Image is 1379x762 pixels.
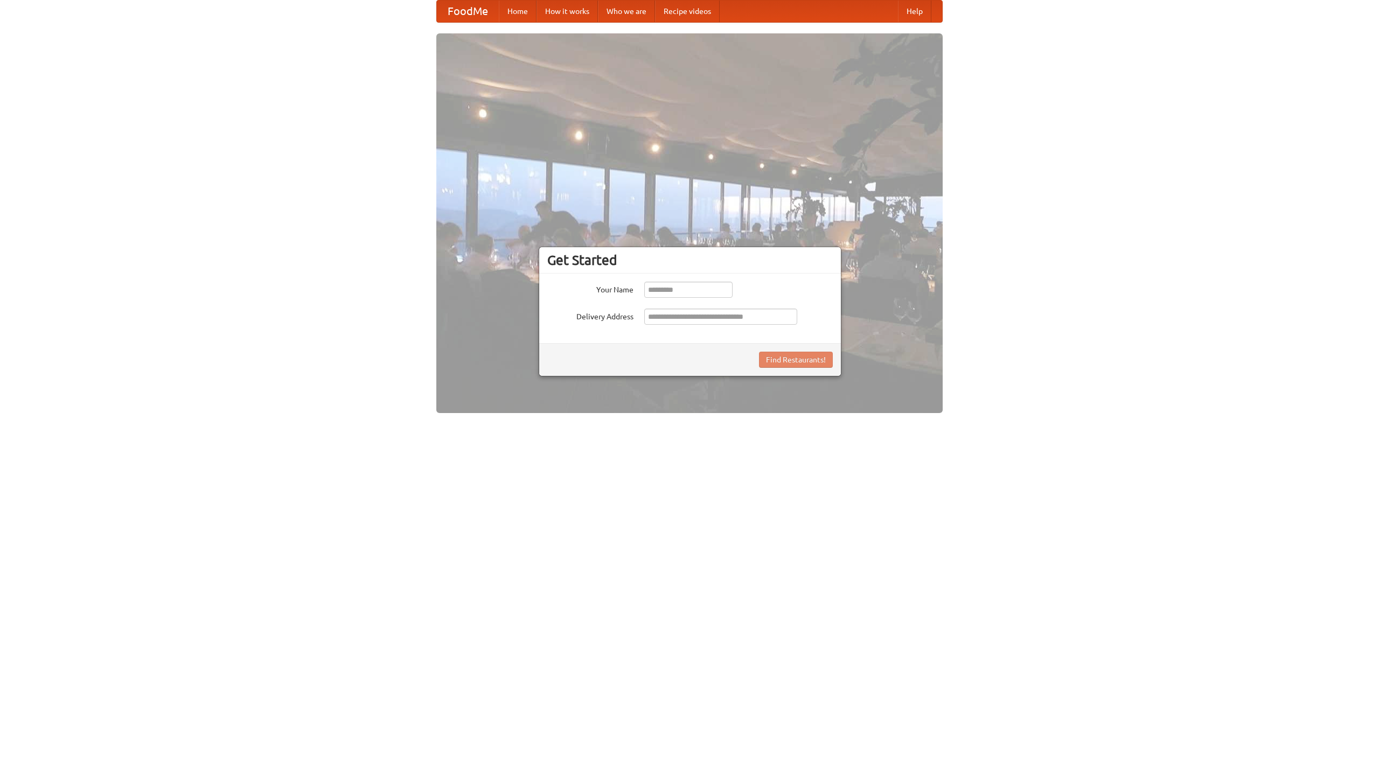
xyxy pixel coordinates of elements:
a: Home [499,1,537,22]
h3: Get Started [547,252,833,268]
button: Find Restaurants! [759,352,833,368]
a: How it works [537,1,598,22]
a: Help [898,1,931,22]
a: FoodMe [437,1,499,22]
label: Your Name [547,282,633,295]
label: Delivery Address [547,309,633,322]
a: Who we are [598,1,655,22]
a: Recipe videos [655,1,720,22]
